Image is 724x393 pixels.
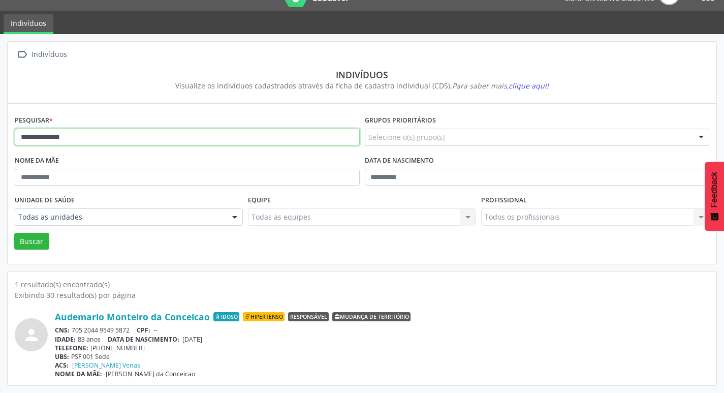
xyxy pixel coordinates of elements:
div: 1 resultado(s) encontrado(s) [15,279,709,290]
label: Grupos prioritários [365,113,436,129]
div: 705 2044 9549 5872 [55,326,709,335]
div: 83 anos [55,335,709,344]
span: Idoso [213,312,239,321]
label: Pesquisar [15,113,53,129]
span: UBS: [55,352,69,361]
span: CPF: [137,326,150,335]
span: NOME DA MÃE: [55,370,102,378]
span: Hipertenso [243,312,285,321]
a: [PERSON_NAME] Venas [72,361,140,370]
label: Nome da mãe [15,153,59,169]
i: Para saber mais, [452,81,549,90]
div: Indivíduos [22,69,702,80]
span: -- [153,326,158,335]
div: Exibindo 30 resultado(s) por página [15,290,709,300]
span: [PERSON_NAME] da Conceicao [106,370,195,378]
span: DATA DE NASCIMENTO: [108,335,179,344]
a:  Indivíduos [15,47,69,62]
a: Indivíduos [4,14,53,34]
span: CNS: [55,326,70,335]
label: Data de nascimento [365,153,434,169]
label: Unidade de saúde [15,193,75,208]
span: [DATE] [182,335,202,344]
div: PSF 001 Sede [55,352,709,361]
span: Mudança de território [332,312,411,321]
i:  [15,47,29,62]
span: Feedback [710,172,719,207]
button: Feedback - Mostrar pesquisa [705,162,724,231]
span: ACS: [55,361,69,370]
button: Buscar [14,233,49,250]
span: Todas as unidades [18,212,222,222]
span: clique aqui! [509,81,549,90]
i: person [22,326,41,344]
span: TELEFONE: [55,344,88,352]
label: Profissional [481,193,527,208]
span: Responsável [288,312,329,321]
span: Selecione o(s) grupo(s) [368,132,445,142]
div: Visualize os indivíduos cadastrados através da ficha de cadastro individual (CDS). [22,80,702,91]
label: Equipe [248,193,271,208]
div: Indivíduos [29,47,69,62]
a: Audemario Monteiro da Conceicao [55,311,210,322]
span: IDADE: [55,335,76,344]
div: [PHONE_NUMBER] [55,344,709,352]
